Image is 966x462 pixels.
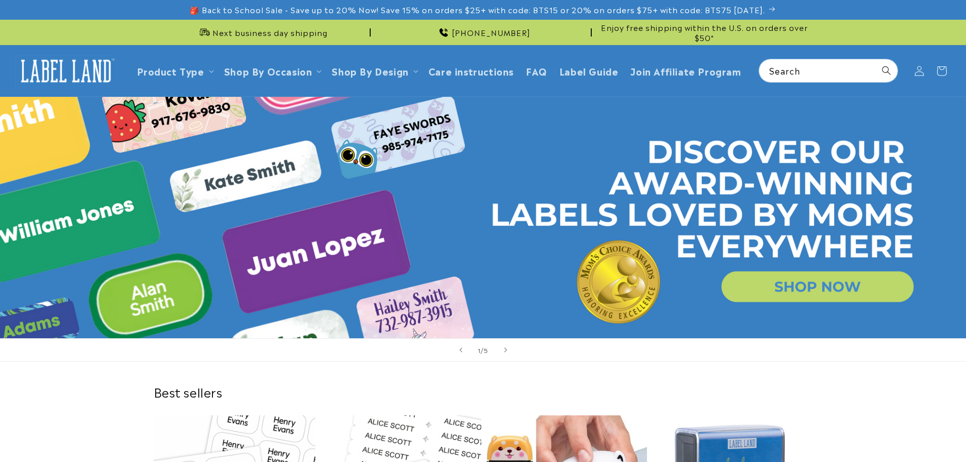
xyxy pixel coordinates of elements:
[224,65,312,77] span: Shop By Occasion
[422,59,520,83] a: Care instructions
[190,5,765,15] span: 🎒 Back to School Sale - Save up to 20% Now! Save 15% on orders $25+ with code: BTS15 or 20% on or...
[753,414,956,452] iframe: Gorgias Floating Chat
[630,65,741,77] span: Join Affiliate Program
[484,345,488,355] span: 5
[212,27,328,38] span: Next business day shipping
[450,339,472,361] button: Previous slide
[478,345,481,355] span: 1
[553,59,625,83] a: Label Guide
[137,64,204,78] a: Product Type
[452,27,530,38] span: [PHONE_NUMBER]
[559,65,619,77] span: Label Guide
[12,51,121,90] a: Label Land
[596,20,813,45] div: Announcement
[15,55,117,87] img: Label Land
[481,345,484,355] span: /
[154,384,813,400] h2: Best sellers
[875,59,898,82] button: Search
[375,20,592,45] div: Announcement
[154,20,371,45] div: Announcement
[526,65,547,77] span: FAQ
[218,59,326,83] summary: Shop By Occasion
[326,59,422,83] summary: Shop By Design
[624,59,747,83] a: Join Affiliate Program
[520,59,553,83] a: FAQ
[332,64,408,78] a: Shop By Design
[131,59,218,83] summary: Product Type
[494,339,517,361] button: Next slide
[596,22,813,42] span: Enjoy free shipping within the U.S. on orders over $50*
[428,65,514,77] span: Care instructions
